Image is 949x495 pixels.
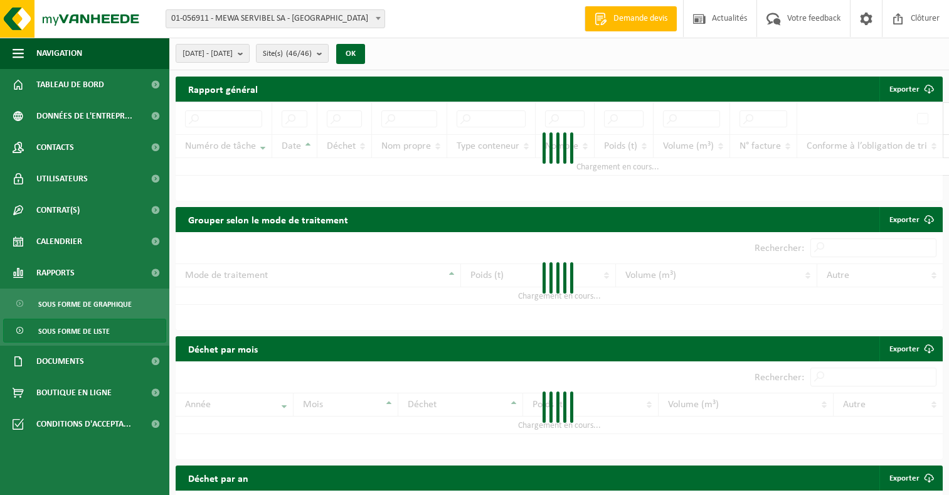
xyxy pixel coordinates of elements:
span: 01-056911 - MEWA SERVIBEL SA - PÉRONNES-LEZ-BINCHE [166,9,385,28]
span: Sous forme de graphique [38,292,132,316]
span: [DATE] - [DATE] [183,45,233,63]
span: Site(s) [263,45,312,63]
span: Navigation [36,38,82,69]
span: Documents [36,346,84,377]
span: Utilisateurs [36,163,88,194]
h2: Déchet par mois [176,336,270,361]
a: Exporter [879,466,941,491]
button: Exporter [879,77,941,102]
button: Site(s)(46/46) [256,44,329,63]
h2: Rapport général [176,77,270,102]
span: Demande devis [610,13,671,25]
span: Boutique en ligne [36,377,112,408]
count: (46/46) [286,50,312,58]
h2: Déchet par an [176,466,261,490]
h2: Grouper selon le mode de traitement [176,207,361,232]
span: Tableau de bord [36,69,104,100]
span: Sous forme de liste [38,319,110,343]
button: [DATE] - [DATE] [176,44,250,63]
a: Exporter [879,207,941,232]
button: OK [336,44,365,64]
span: 01-056911 - MEWA SERVIBEL SA - PÉRONNES-LEZ-BINCHE [166,10,384,28]
span: Calendrier [36,226,82,257]
a: Sous forme de liste [3,319,166,343]
span: Conditions d'accepta... [36,408,131,440]
span: Rapports [36,257,75,289]
a: Demande devis [585,6,677,31]
a: Exporter [879,336,941,361]
span: Données de l'entrepr... [36,100,132,132]
span: Contacts [36,132,74,163]
a: Sous forme de graphique [3,292,166,316]
span: Contrat(s) [36,194,80,226]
